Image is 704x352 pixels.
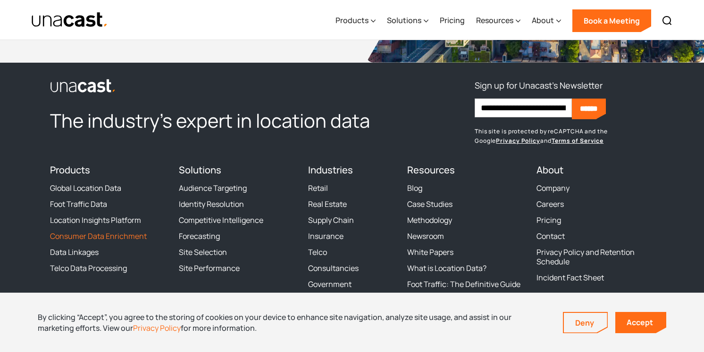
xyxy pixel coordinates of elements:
a: Products [50,164,90,176]
a: Identity Resolution [179,199,244,209]
a: Accept [615,312,666,333]
h3: Sign up for Unacast's Newsletter [475,78,603,93]
a: link to the homepage [50,78,396,93]
a: Pricing [536,215,561,225]
a: Privacy Policy [133,323,181,333]
div: Resources [476,15,513,26]
a: Site Selection [179,247,227,257]
div: Solutions [387,1,428,40]
a: Government [308,279,352,289]
a: Insurance [308,231,344,241]
a: Case Studies [407,199,453,209]
a: Telco Data Processing [50,263,127,273]
h4: Resources [407,164,525,176]
a: Privacy Policy and Retention Schedule [536,247,654,266]
a: Book a Meeting [572,9,651,32]
a: Contact [536,231,565,241]
h4: Industries [308,164,396,176]
a: White Papers [407,247,453,257]
a: What is Location Data? [407,263,486,273]
a: Solutions [179,164,221,176]
a: home [31,12,108,28]
img: Unacast text logo [31,12,108,28]
a: Retail [308,183,328,193]
a: Data Linkages [50,247,99,257]
a: Real Estate [308,199,347,209]
a: Global Location Data [50,183,121,193]
a: Methodology [407,215,452,225]
a: Consultancies [308,263,359,273]
a: Location Insights Platform [50,215,141,225]
a: Consumer Data Enrichment [50,231,147,241]
a: Careers [536,199,564,209]
a: Site Performance [179,263,240,273]
a: Company [536,183,570,193]
a: Terms of Service [552,137,603,145]
h4: About [536,164,654,176]
h2: The industry’s expert in location data [50,108,396,133]
a: Deny [564,313,607,333]
a: Incident Fact Sheet [536,273,604,282]
a: Forecasting [179,231,220,241]
a: Foot Traffic: The Definitive Guide [407,279,520,289]
div: About [532,1,561,40]
a: Pricing [440,1,465,40]
a: Supply Chain [308,215,354,225]
a: Competitive Intelligence [179,215,263,225]
a: Newsroom [407,231,444,241]
div: By clicking “Accept”, you agree to the storing of cookies on your device to enhance site navigati... [38,312,549,333]
div: About [532,15,554,26]
a: Foot Traffic Data [50,199,107,209]
div: Products [335,15,369,26]
a: Audience Targeting [179,183,247,193]
a: Privacy Policy [496,137,540,145]
a: Telco [308,247,327,257]
div: Resources [476,1,520,40]
p: This site is protected by reCAPTCHA and the Google and [475,127,654,146]
img: Search icon [662,15,673,26]
a: Blog [407,183,422,193]
div: Solutions [387,15,421,26]
div: Products [335,1,376,40]
img: Unacast logo [50,79,116,93]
